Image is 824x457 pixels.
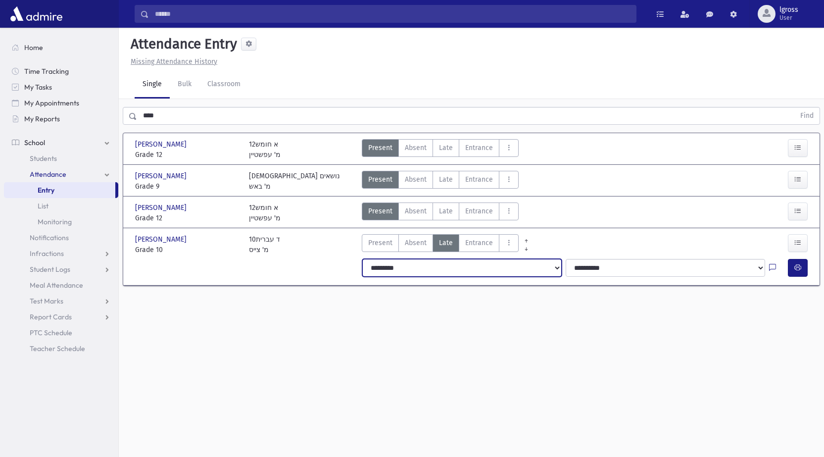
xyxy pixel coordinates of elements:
[362,139,519,160] div: AttTypes
[405,143,427,153] span: Absent
[4,277,118,293] a: Meal Attendance
[30,281,83,290] span: Meal Attendance
[4,111,118,127] a: My Reports
[4,166,118,182] a: Attendance
[135,181,239,192] span: Grade 9
[135,139,189,150] span: [PERSON_NAME]
[4,246,118,261] a: Infractions
[30,170,66,179] span: Attendance
[38,202,48,210] span: List
[4,151,118,166] a: Students
[30,265,70,274] span: Student Logs
[135,150,239,160] span: Grade 12
[4,214,118,230] a: Monitoring
[362,171,519,192] div: AttTypes
[465,238,493,248] span: Entrance
[4,325,118,341] a: PTC Schedule
[24,99,79,107] span: My Appointments
[249,171,340,192] div: [DEMOGRAPHIC_DATA] נושאים מ' באש
[135,234,189,245] span: [PERSON_NAME]
[362,203,519,223] div: AttTypes
[135,171,189,181] span: [PERSON_NAME]
[439,206,453,216] span: Late
[368,174,392,185] span: Present
[362,234,519,255] div: AttTypes
[135,213,239,223] span: Grade 12
[4,63,118,79] a: Time Tracking
[4,261,118,277] a: Student Logs
[439,238,453,248] span: Late
[24,114,60,123] span: My Reports
[135,203,189,213] span: [PERSON_NAME]
[24,138,45,147] span: School
[368,143,392,153] span: Present
[405,206,427,216] span: Absent
[465,206,493,216] span: Entrance
[135,245,239,255] span: Grade 10
[405,238,427,248] span: Absent
[368,238,392,248] span: Present
[127,57,217,66] a: Missing Attendance History
[30,328,72,337] span: PTC Schedule
[4,182,115,198] a: Entry
[4,135,118,151] a: School
[38,217,72,226] span: Monitoring
[24,43,43,52] span: Home
[4,309,118,325] a: Report Cards
[779,14,798,22] span: User
[170,71,199,99] a: Bulk
[30,249,64,258] span: Infractions
[249,139,281,160] div: 12א חומש מ' עפשטיין
[4,40,118,55] a: Home
[131,57,217,66] u: Missing Attendance History
[149,5,636,23] input: Search
[779,6,798,14] span: lgross
[465,143,493,153] span: Entrance
[4,95,118,111] a: My Appointments
[794,107,820,124] button: Find
[30,344,85,353] span: Teacher Schedule
[439,174,453,185] span: Late
[4,230,118,246] a: Notifications
[439,143,453,153] span: Late
[4,198,118,214] a: List
[4,293,118,309] a: Test Marks
[30,297,63,305] span: Test Marks
[8,4,65,24] img: AdmirePro
[38,186,54,195] span: Entry
[24,67,69,76] span: Time Tracking
[30,233,69,242] span: Notifications
[249,234,280,255] div: 10ד עברית מ' צייס
[405,174,427,185] span: Absent
[4,79,118,95] a: My Tasks
[465,174,493,185] span: Entrance
[30,154,57,163] span: Students
[368,206,392,216] span: Present
[127,36,237,52] h5: Attendance Entry
[4,341,118,356] a: Teacher Schedule
[135,71,170,99] a: Single
[249,203,281,223] div: 12א חומש מ' עפשטיין
[30,312,72,321] span: Report Cards
[24,83,52,92] span: My Tasks
[199,71,248,99] a: Classroom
